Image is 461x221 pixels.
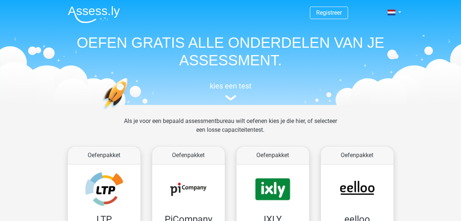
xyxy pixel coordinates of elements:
[316,9,342,16] a: Registreer
[62,34,399,69] h1: OEFEN GRATIS ALLE ONDERDELEN VAN JE ASSESSMENT.
[118,117,343,143] div: Als je voor een bepaald assessmentbureau wilt oefenen kies je die hier, of selecteer een losse ca...
[62,81,399,90] h5: kies een test
[225,95,236,101] img: assessment
[102,78,156,144] img: oefenen
[62,81,399,101] a: kies een test
[68,6,120,23] img: Assessly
